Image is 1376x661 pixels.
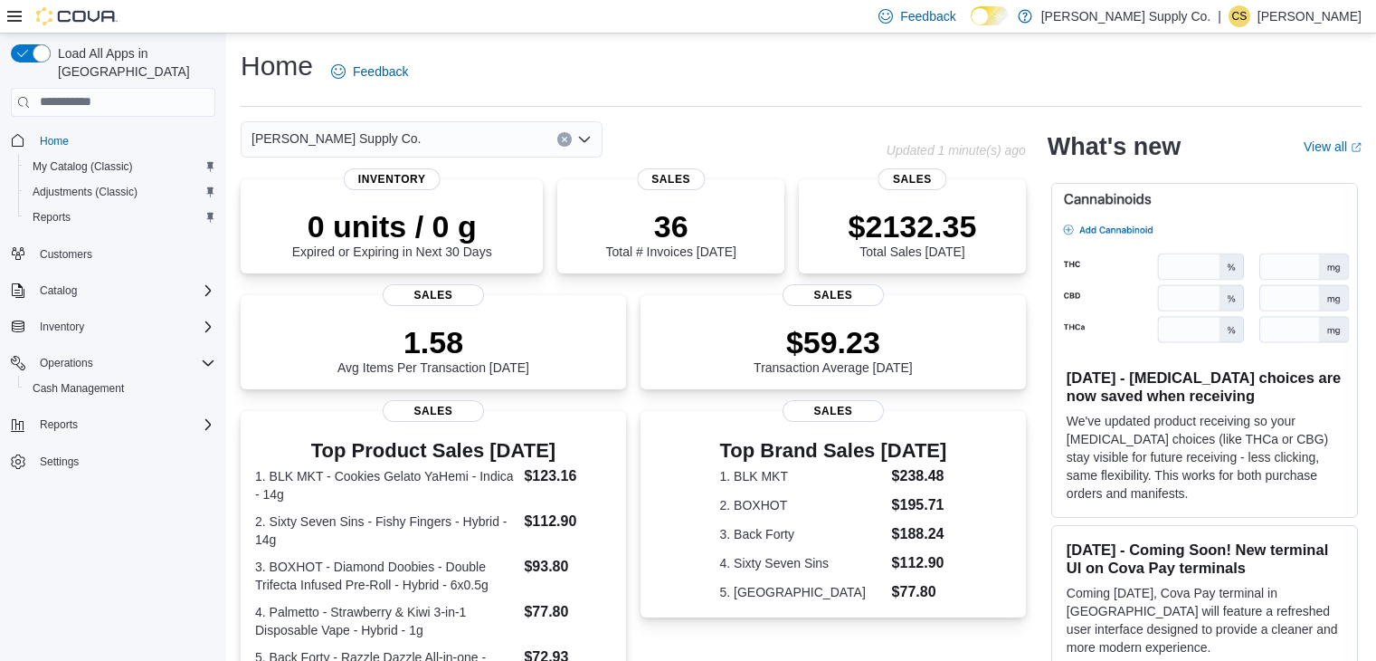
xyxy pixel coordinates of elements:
[1257,5,1362,27] p: [PERSON_NAME]
[971,25,972,26] span: Dark Mode
[11,120,215,522] nav: Complex example
[1232,5,1248,27] span: CS
[18,154,223,179] button: My Catalog (Classic)
[887,143,1026,158] p: Updated 1 minute(s) ago
[720,554,885,572] dt: 4. Sixty Seven Sins
[337,324,529,375] div: Avg Items Per Transaction [DATE]
[1041,5,1211,27] p: [PERSON_NAME] Supply Co.
[25,378,215,399] span: Cash Management
[849,208,977,244] p: $2132.35
[971,6,1009,25] input: Dark Mode
[524,556,611,578] dd: $93.80
[33,280,84,302] button: Catalog
[25,156,215,177] span: My Catalog (Classic)
[849,208,977,259] div: Total Sales [DATE]
[892,581,947,603] dd: $77.80
[4,278,223,303] button: Catalog
[524,601,611,623] dd: $77.80
[40,283,77,298] span: Catalog
[524,511,611,532] dd: $112.90
[720,496,885,514] dt: 2. BOXHOT
[33,130,76,152] a: Home
[324,53,415,90] a: Feedback
[18,205,223,230] button: Reports
[1048,132,1181,161] h2: What's new
[383,284,484,306] span: Sales
[25,206,215,228] span: Reports
[40,455,79,469] span: Settings
[292,208,492,259] div: Expired or Expiring in Next 30 Days
[33,352,215,374] span: Operations
[4,412,223,437] button: Reports
[33,316,91,338] button: Inventory
[33,316,215,338] span: Inventory
[1351,142,1362,153] svg: External link
[33,210,71,225] span: Reports
[1067,412,1343,503] p: We've updated product receiving so your [MEDICAL_DATA] choices (like THCa or CBG) stay visible fo...
[605,208,735,259] div: Total # Invoices [DATE]
[36,7,118,25] img: Cova
[25,181,215,203] span: Adjustments (Classic)
[251,128,422,149] span: [PERSON_NAME] Supply Co.
[637,168,705,190] span: Sales
[33,129,215,152] span: Home
[754,324,913,360] p: $59.23
[900,7,955,25] span: Feedback
[557,132,572,147] button: Clear input
[33,243,215,265] span: Customers
[255,513,517,549] dt: 2. Sixty Seven Sins - Fishy Fingers - Hybrid - 14g
[1218,5,1221,27] p: |
[33,450,215,473] span: Settings
[4,350,223,376] button: Operations
[1304,139,1362,154] a: View allExternal link
[25,378,131,399] a: Cash Management
[33,159,133,174] span: My Catalog (Classic)
[33,352,100,374] button: Operations
[1067,541,1343,577] h3: [DATE] - Coming Soon! New terminal UI on Cova Pay terminals
[337,324,529,360] p: 1.58
[1067,369,1343,405] h3: [DATE] - [MEDICAL_DATA] choices are now saved when receiving
[1067,584,1343,656] p: Coming [DATE], Cova Pay terminal in [GEOGRAPHIC_DATA] will feature a refreshed user interface des...
[720,440,947,462] h3: Top Brand Sales [DATE]
[33,185,138,199] span: Adjustments (Classic)
[255,467,517,503] dt: 1. BLK MKT - Cookies Gelato YaHemi - Indica - 14g
[577,132,592,147] button: Open list of options
[892,523,947,545] dd: $188.24
[878,168,946,190] span: Sales
[40,356,93,370] span: Operations
[783,400,884,422] span: Sales
[1229,5,1250,27] div: Charisma Santos
[255,440,612,462] h3: Top Product Sales [DATE]
[33,451,86,473] a: Settings
[892,494,947,516] dd: $195.71
[40,320,84,334] span: Inventory
[18,376,223,401] button: Cash Management
[18,179,223,205] button: Adjustments (Classic)
[353,62,408,81] span: Feedback
[40,247,92,262] span: Customers
[4,448,223,474] button: Settings
[25,206,78,228] a: Reports
[40,134,69,148] span: Home
[720,525,885,543] dt: 3. Back Forty
[33,381,124,396] span: Cash Management
[754,324,913,375] div: Transaction Average [DATE]
[25,156,140,177] a: My Catalog (Classic)
[33,280,215,302] span: Catalog
[33,414,85,436] button: Reports
[383,400,484,422] span: Sales
[605,208,735,244] p: 36
[51,44,215,81] span: Load All Apps in [GEOGRAPHIC_DATA]
[4,128,223,154] button: Home
[255,558,517,594] dt: 3. BOXHOT - Diamond Doobies - Double Trifecta Infused Pre-Roll - Hybrid - 6x0.5g
[4,241,223,267] button: Customers
[344,168,441,190] span: Inventory
[783,284,884,306] span: Sales
[241,48,313,84] h1: Home
[720,467,885,485] dt: 1. BLK MKT
[4,314,223,340] button: Inventory
[40,417,78,432] span: Reports
[25,181,145,203] a: Adjustments (Classic)
[292,208,492,244] p: 0 units / 0 g
[524,465,611,487] dd: $123.16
